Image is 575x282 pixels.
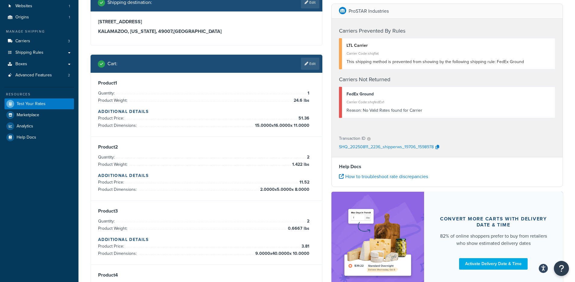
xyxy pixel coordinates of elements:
[5,1,74,12] li: Websites
[98,122,138,129] span: Product Dimensions:
[300,243,309,250] span: 3.81
[339,173,428,180] a: How to troubleshoot rate discrepancies
[339,134,366,143] p: Transaction ID
[15,62,27,67] span: Boxes
[5,12,74,23] a: Origins1
[69,15,70,20] span: 1
[5,70,74,81] a: Advanced Features2
[305,218,309,225] span: 2
[98,218,116,224] span: Quantity:
[15,4,32,9] span: Websites
[259,186,309,193] span: 2.0000 x 5.0000 x 8.0000
[298,179,309,186] span: 11.52
[254,122,309,129] span: 15.0000 x 16.0000 x 11.0000
[15,73,52,78] span: Advanced Features
[107,61,117,66] h2: Cart :
[297,115,309,122] span: 51.36
[347,98,551,106] div: Carrier Code: shqfedEx1
[286,225,309,232] span: 0.6667 lbs
[339,75,556,84] h4: Carriers Not Returned
[98,144,315,150] h3: Product 2
[98,90,116,96] span: Quantity:
[98,108,315,115] h4: Additional Details
[98,97,129,104] span: Product Weight:
[98,236,315,243] h4: Additional Details
[301,58,319,70] a: Edit
[17,124,33,129] span: Analytics
[5,70,74,81] li: Advanced Features
[339,27,556,35] h4: Carriers Prevented By Rules
[5,92,74,97] div: Resources
[69,4,70,9] span: 1
[98,172,315,179] h4: Additional Details
[306,90,309,97] span: 1
[17,135,36,140] span: Help Docs
[98,186,138,193] span: Product Dimensions:
[68,73,70,78] span: 2
[439,232,549,247] div: 82% of online shoppers prefer to buy from retailers who show estimated delivery dates
[5,36,74,47] li: Carriers
[459,258,528,270] a: Activate Delivery Date & Time
[98,225,129,232] span: Product Weight:
[5,121,74,132] a: Analytics
[17,113,39,118] span: Marketplace
[347,41,551,50] div: LTL Carrier
[347,59,524,65] span: This shipping method is prevented from showing by the following shipping rule: FedEx Ground
[98,250,138,257] span: Product Dimensions:
[339,163,556,170] h4: Help Docs
[292,97,309,104] span: 24.6 lbs
[339,143,434,152] p: SHQ_20250811_2236_shipperws_19706_1598978
[98,28,315,34] h3: KALAMAZOO, [US_STATE], 49007 , [GEOGRAPHIC_DATA]
[15,15,29,20] span: Origins
[98,80,315,86] h3: Product 1
[5,29,74,34] div: Manage Shipping
[68,39,70,44] span: 3
[554,261,569,276] button: Open Resource Center
[5,110,74,120] a: Marketplace
[5,98,74,109] a: Test Your Rates
[15,39,30,44] span: Carriers
[17,101,46,107] span: Test Your Rates
[98,208,315,214] h3: Product 3
[5,47,74,58] a: Shipping Rules
[291,161,309,168] span: 1.422 lbs
[98,154,116,160] span: Quantity:
[347,90,551,98] div: FedEx Ground
[5,36,74,47] a: Carriers3
[347,49,551,58] div: Carrier Code: shqflat
[439,216,549,228] div: Convert more carts with delivery date & time
[347,107,362,114] span: Reason:
[5,1,74,12] a: Websites1
[98,179,126,185] span: Product Price:
[98,243,126,249] span: Product Price:
[5,132,74,143] a: Help Docs
[349,7,389,15] p: ProSTAR Industries
[98,115,126,121] span: Product Price:
[5,59,74,70] a: Boxes
[254,250,309,257] span: 9.0000 x 40.0000 x 10.0000
[98,19,315,25] h3: [STREET_ADDRESS]
[5,12,74,23] li: Origins
[98,272,315,278] h3: Product 4
[15,50,43,55] span: Shipping Rules
[98,161,129,168] span: Product Weight:
[347,106,551,115] div: No Valid Rates found for Carrier
[305,154,309,161] span: 2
